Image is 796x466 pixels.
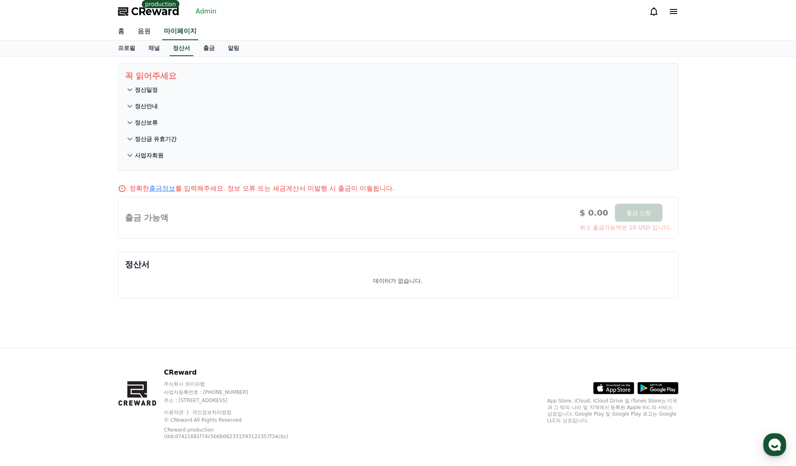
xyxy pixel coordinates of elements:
a: 출금 [197,41,221,56]
a: 음원 [131,23,157,40]
a: Admin [193,5,220,18]
button: 정산일정 [125,82,671,98]
a: 홈 [111,23,131,40]
button: 사업자회원 [125,147,671,164]
p: 정산금 유효기간 [135,135,177,143]
a: 정산서 [170,41,193,56]
a: 개인정보처리방침 [192,409,231,415]
p: 사업자회원 [135,151,163,159]
p: 정산서 [125,259,671,270]
p: 데이터가 없습니다. [373,277,423,285]
p: 사업자등록번호 : [PHONE_NUMBER] [164,389,308,396]
a: 출금정보 [149,184,175,192]
button: 정산안내 [125,98,671,114]
p: 정산일정 [135,86,158,94]
p: 정확한 를 입력해주세요. 정보 오류 또는 세금계산서 미발행 시 출금이 이월됩니다. [129,184,395,193]
p: 주식회사 와이피랩 [164,381,308,387]
a: CReward [118,5,179,18]
p: © CReward All Rights Reserved. [164,417,308,423]
button: 정산금 유효기간 [125,131,671,147]
a: 이용약관 [164,409,190,415]
a: 채널 [142,41,166,56]
p: App Store, iCloud, iCloud Drive 및 iTunes Store는 미국과 그 밖의 나라 및 지역에서 등록된 Apple Inc.의 서비스 상표입니다. Goo... [547,398,678,424]
p: CReward [164,368,308,377]
a: 알림 [221,41,246,56]
p: 주소 : [STREET_ADDRESS] [164,397,308,404]
a: 프로필 [111,41,142,56]
span: CReward [131,5,179,18]
button: 정산보류 [125,114,671,131]
p: 정산보류 [135,118,158,127]
a: 마이페이지 [162,23,198,40]
p: 정산안내 [135,102,158,110]
p: 꼭 읽어주세요 [125,70,671,82]
p: CReward production (ddcd7421681f74c5b6b062331593122357f34cbc) [164,427,295,440]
